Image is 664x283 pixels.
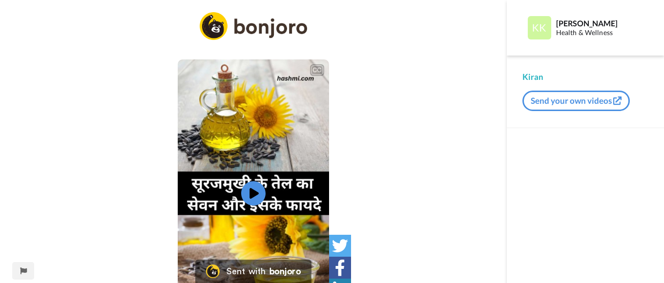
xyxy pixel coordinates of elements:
[311,65,323,75] div: CC
[556,19,648,28] div: [PERSON_NAME]
[206,264,220,278] img: Bonjoro Logo
[227,267,266,276] div: Sent with
[522,91,630,111] button: Send your own videos
[200,12,307,40] img: logo_full.png
[270,267,301,276] div: bonjoro
[522,71,648,83] div: Kiran
[556,29,648,37] div: Health & Wellness
[528,16,551,39] img: Profile Image
[195,260,311,283] a: Bonjoro LogoSent withbonjoro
